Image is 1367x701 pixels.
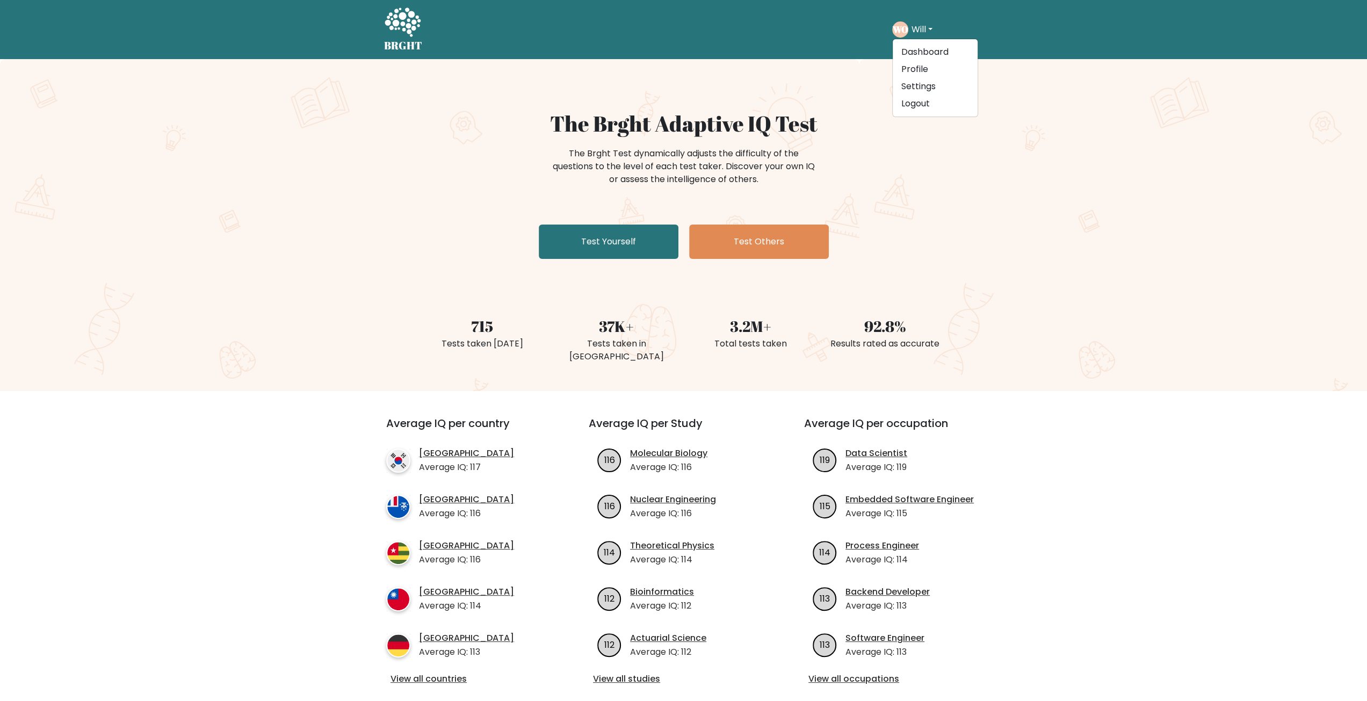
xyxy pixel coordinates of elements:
p: Average IQ: 116 [630,507,716,520]
a: [GEOGRAPHIC_DATA] [419,632,514,645]
a: Process Engineer [845,539,919,552]
text: 114 [819,546,830,558]
div: Results rated as accurate [824,337,946,350]
div: Total tests taken [690,337,812,350]
text: 112 [604,638,614,651]
h1: The Brght Adaptive IQ Test [422,111,946,136]
div: 3.2M+ [690,315,812,337]
text: 112 [604,592,614,604]
p: Average IQ: 115 [845,507,974,520]
p: Average IQ: 114 [845,553,919,566]
a: Test Yourself [539,225,678,259]
p: Average IQ: 116 [630,461,707,474]
a: View all occupations [808,673,989,685]
img: country [386,449,410,473]
h5: BRGHT [384,39,423,52]
a: Logout [893,95,978,112]
a: [GEOGRAPHIC_DATA] [419,586,514,598]
div: The Brght Test dynamically adjusts the difficulty of the questions to the level of each test take... [549,147,818,186]
a: Molecular Biology [630,447,707,460]
img: country [386,633,410,657]
p: Average IQ: 113 [845,599,930,612]
text: 119 [820,453,830,466]
text: 113 [820,592,830,604]
img: country [386,495,410,519]
a: [GEOGRAPHIC_DATA] [419,447,514,460]
text: 116 [604,453,615,466]
a: [GEOGRAPHIC_DATA] [419,539,514,552]
div: 37K+ [556,315,677,337]
h3: Average IQ per Study [589,417,778,443]
button: Will [908,23,936,37]
p: Average IQ: 117 [419,461,514,474]
h3: Average IQ per country [386,417,550,443]
a: Backend Developer [845,586,930,598]
a: [GEOGRAPHIC_DATA] [419,493,514,506]
p: Average IQ: 113 [845,646,924,659]
img: country [386,541,410,565]
a: Dashboard [893,44,978,61]
a: Embedded Software Engineer [845,493,974,506]
text: 115 [820,500,830,512]
a: Test Others [689,225,829,259]
a: Bioinformatics [630,586,694,598]
a: Theoretical Physics [630,539,714,552]
p: Average IQ: 116 [419,553,514,566]
a: Nuclear Engineering [630,493,716,506]
p: Average IQ: 114 [419,599,514,612]
div: 715 [422,315,543,337]
a: BRGHT [384,4,423,55]
p: Average IQ: 114 [630,553,714,566]
img: country [386,587,410,611]
p: Average IQ: 113 [419,646,514,659]
h3: Average IQ per occupation [804,417,994,443]
div: Tests taken in [GEOGRAPHIC_DATA] [556,337,677,363]
a: Profile [893,61,978,78]
a: View all countries [390,673,546,685]
text: 113 [820,638,830,651]
a: Data Scientist [845,447,907,460]
a: Actuarial Science [630,632,706,645]
text: 116 [604,500,615,512]
p: Average IQ: 119 [845,461,907,474]
p: Average IQ: 116 [419,507,514,520]
text: WO [892,23,908,35]
a: Settings [893,78,978,95]
p: Average IQ: 112 [630,646,706,659]
a: View all studies [593,673,774,685]
div: 92.8% [824,315,946,337]
a: Software Engineer [845,632,924,645]
div: Tests taken [DATE] [422,337,543,350]
text: 114 [604,546,615,558]
p: Average IQ: 112 [630,599,694,612]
